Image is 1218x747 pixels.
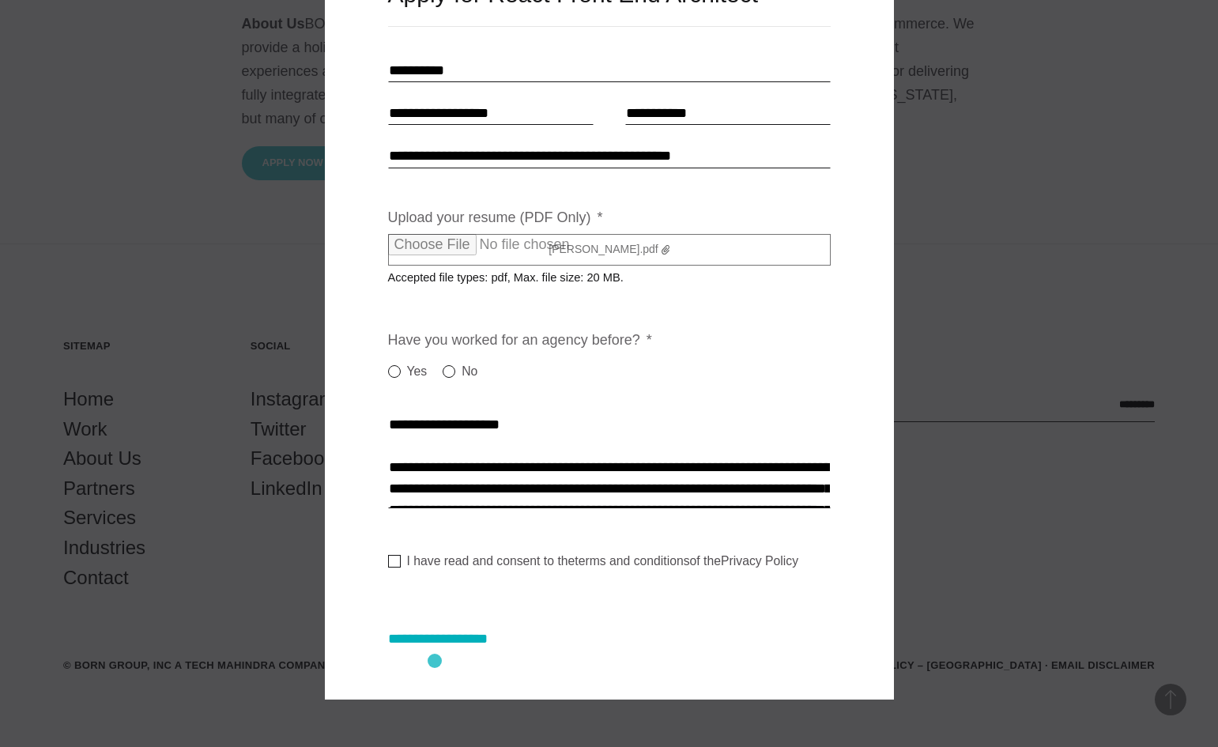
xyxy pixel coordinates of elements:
label: Have you worked for an agency before? [388,331,652,349]
label: No [443,362,477,381]
label: I have read and consent to the of the [388,553,799,569]
label: [PERSON_NAME].pdf [388,234,831,266]
label: Upload your resume (PDF Only) [388,209,603,227]
a: terms and conditions [575,554,689,568]
label: Yes [388,362,428,381]
a: Privacy Policy [721,554,798,568]
span: Accepted file types: pdf, Max. file size: 20 MB. [388,258,636,284]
